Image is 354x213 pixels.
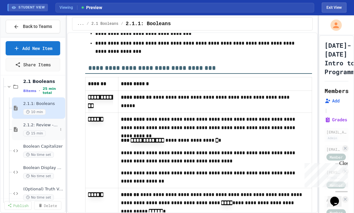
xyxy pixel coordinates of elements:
span: Boolean Capitalizer [23,144,64,149]
div: Admin [326,135,338,141]
span: STUDENT VIEW [18,5,45,10]
div: [EMAIL_ADDRESS][DOMAIN_NAME] [326,203,341,208]
span: Boolean Display Board [23,165,64,171]
span: 2.1.2: Review - Booleans [23,123,58,128]
span: 15 min [23,130,46,136]
span: 2.1 Booleans [91,21,118,26]
div: Chat with us now!Close [3,3,43,40]
span: ... [77,21,84,26]
span: | [325,106,328,114]
span: 2.1 Booleans [23,79,64,84]
span: 2.1.1: Booleans [126,20,171,28]
button: Add [325,98,340,104]
a: Add New Item [6,41,60,55]
span: (Optional) Truth Value Fixer [23,187,64,192]
span: No time set [23,152,54,158]
span: Preview [81,4,102,11]
span: Member [330,154,343,160]
span: Viewing [60,5,77,10]
span: 25 min total [43,87,64,95]
div: [EMAIL_ADDRESS][DOMAIN_NAME] [326,129,346,135]
div: Aniston [PERSON_NAME] [326,197,341,203]
span: No time set [23,194,54,200]
a: Publish [4,201,32,210]
a: Share Items [6,58,60,71]
button: Exit student view [322,3,346,13]
span: No time set [23,173,54,179]
div: My Account [324,18,343,32]
div: [EMAIL_ADDRESS][DOMAIN_NAME] [326,146,341,152]
h2: Members [325,86,349,95]
span: • [39,88,40,93]
span: / [121,21,123,26]
button: Back to Teams [6,20,60,33]
span: Back to Teams [23,23,52,30]
span: 2.1.1: Booleans [23,101,64,106]
span: / [86,21,89,26]
iframe: chat widget [328,188,348,207]
span: 8 items [23,89,36,93]
button: More options [58,126,64,133]
button: Grades [325,117,347,123]
a: Delete [34,201,61,210]
span: 10 min [23,109,46,115]
iframe: chat widget [302,161,348,187]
